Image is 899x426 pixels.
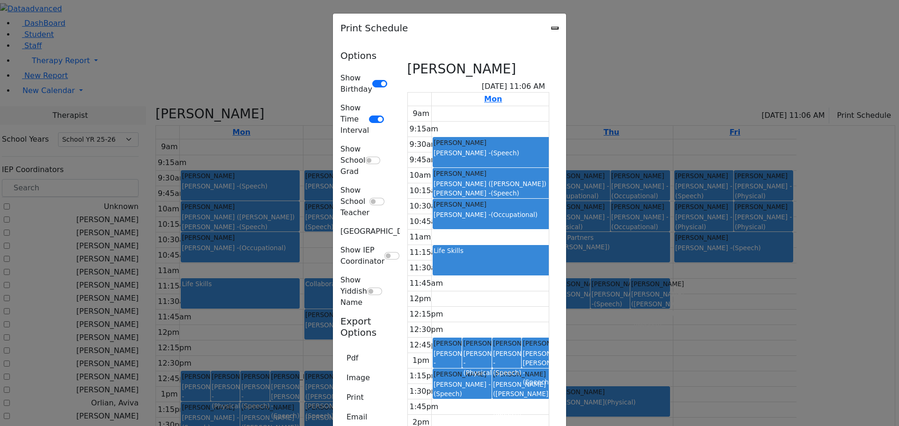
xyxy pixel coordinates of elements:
[340,144,365,177] label: Show School Grad
[493,349,521,377] div: [PERSON_NAME] -
[408,123,440,135] div: 9:15am
[408,139,440,150] div: 9:30am
[463,369,494,376] span: (Physical)
[434,369,491,379] div: [PERSON_NAME]
[408,185,445,196] div: 10:15am
[340,274,367,308] label: Show Yiddish Name
[523,378,551,386] span: (Speech)
[408,231,433,243] div: 11am
[340,408,373,426] button: Email
[340,316,387,338] h5: Export Options
[523,339,550,348] div: [PERSON_NAME]
[408,339,445,351] div: 12:45pm
[434,138,551,147] div: [PERSON_NAME]
[491,189,519,197] span: (Speech)
[411,108,431,119] div: 9am
[340,389,370,406] button: Print
[408,154,440,166] div: 9:45am
[340,369,376,387] button: Image
[408,324,445,335] div: 12:30pm
[463,339,491,348] div: [PERSON_NAME]
[408,293,433,304] div: 12pm
[340,72,372,95] label: Show Birthday
[408,278,445,289] div: 11:45am
[408,201,445,212] div: 10:30am
[482,81,545,92] span: [DATE] 11:06 AM
[434,380,491,399] div: [PERSON_NAME] -
[493,369,522,376] span: (Speech)
[434,169,551,178] div: [PERSON_NAME]
[408,262,445,274] div: 11:30am
[340,185,369,218] label: Show School Teacher
[408,401,441,412] div: 1:45pm
[434,246,551,255] div: Life Skills
[523,349,550,387] div: [PERSON_NAME] [PERSON_NAME] -
[434,210,551,219] div: [PERSON_NAME] -
[408,216,445,227] div: 10:45am
[493,369,551,379] div: [PERSON_NAME]
[434,390,462,397] span: (Speech)
[340,50,387,61] h5: Options
[340,226,419,237] label: [GEOGRAPHIC_DATA]
[482,93,504,106] a: September 1, 2025
[408,370,441,382] div: 1:15pm
[407,61,516,77] h3: [PERSON_NAME]
[408,170,433,181] div: 10am
[340,102,369,136] label: Show Time Interval
[493,339,521,348] div: [PERSON_NAME]
[491,211,538,218] span: (Occupational)
[408,247,445,258] div: 11:15am
[434,349,461,377] div: [PERSON_NAME] -
[434,339,461,348] div: [PERSON_NAME]
[340,245,384,267] label: Show IEP Coordinator
[434,200,551,209] div: [PERSON_NAME]
[551,27,559,29] button: Close
[340,349,364,367] button: Pdf
[434,179,551,198] div: [PERSON_NAME] ([PERSON_NAME]) [PERSON_NAME] -
[493,409,522,417] span: (Speech)
[408,309,445,320] div: 12:15pm
[411,355,431,366] div: 1pm
[340,21,408,35] h5: Print Schedule
[493,380,551,418] div: [PERSON_NAME] ([PERSON_NAME]) [PERSON_NAME] -
[408,386,441,397] div: 1:30pm
[491,149,519,157] span: (Speech)
[463,349,491,377] div: [PERSON_NAME] -
[434,148,551,158] div: [PERSON_NAME] -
